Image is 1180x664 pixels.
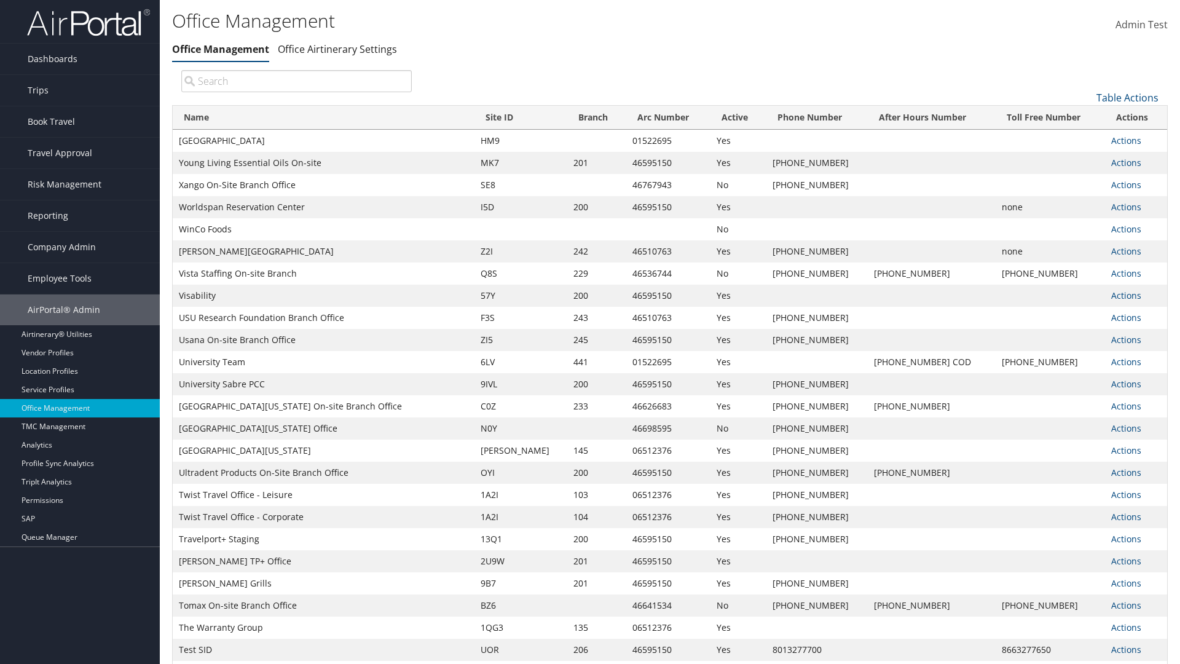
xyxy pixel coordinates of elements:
[766,440,868,462] td: [PHONE_NUMBER]
[173,639,474,661] td: Test SID
[172,42,269,56] a: Office Management
[766,263,868,285] td: [PHONE_NUMBER]
[567,263,626,285] td: 229
[626,462,710,484] td: 46595150
[28,232,96,263] span: Company Admin
[474,639,567,661] td: UOR
[710,152,766,174] td: Yes
[28,106,75,137] span: Book Travel
[1111,334,1141,346] a: Actions
[710,307,766,329] td: Yes
[173,285,474,307] td: Visability
[173,196,474,218] td: Worldspan Reservation Center
[710,550,766,572] td: Yes
[1111,533,1141,545] a: Actions
[710,440,766,462] td: Yes
[474,528,567,550] td: 13Q1
[626,484,710,506] td: 06512376
[868,106,996,130] th: After Hours Number: activate to sort column ascending
[766,152,868,174] td: [PHONE_NUMBER]
[173,218,474,240] td: WinCo Foods
[474,417,567,440] td: N0Y
[1111,267,1141,279] a: Actions
[567,106,626,130] th: Branch: activate to sort column ascending
[766,462,868,484] td: [PHONE_NUMBER]
[173,440,474,462] td: [GEOGRAPHIC_DATA][US_STATE]
[626,417,710,440] td: 46698595
[173,307,474,329] td: USU Research Foundation Branch Office
[474,572,567,595] td: 9B7
[626,395,710,417] td: 46626683
[766,106,868,130] th: Phone Number: activate to sort column ascending
[626,285,710,307] td: 46595150
[474,351,567,373] td: 6LV
[173,329,474,351] td: Usana On-site Branch Office
[28,44,77,74] span: Dashboards
[1111,511,1141,523] a: Actions
[474,550,567,572] td: 2U9W
[766,395,868,417] td: [PHONE_NUMBER]
[626,196,710,218] td: 46595150
[626,307,710,329] td: 46510763
[1111,422,1141,434] a: Actions
[710,395,766,417] td: Yes
[710,263,766,285] td: No
[173,240,474,263] td: [PERSON_NAME][GEOGRAPHIC_DATA]
[710,106,766,130] th: Active: activate to sort column ascending
[474,395,567,417] td: C0Z
[173,462,474,484] td: Ultradent Products On-Site Branch Office
[996,106,1106,130] th: Toll Free Number: activate to sort column ascending
[996,639,1106,661] td: 8663277650
[567,395,626,417] td: 233
[474,595,567,617] td: BZ6
[474,462,567,484] td: OYI
[1111,157,1141,168] a: Actions
[567,440,626,462] td: 145
[766,307,868,329] td: [PHONE_NUMBER]
[710,130,766,152] td: Yes
[1111,356,1141,368] a: Actions
[173,595,474,617] td: Tomax On-site Branch Office
[173,130,474,152] td: [GEOGRAPHIC_DATA]
[1111,135,1141,146] a: Actions
[766,528,868,550] td: [PHONE_NUMBER]
[567,639,626,661] td: 206
[996,196,1106,218] td: none
[27,8,150,37] img: airportal-logo.png
[1096,91,1158,105] a: Table Actions
[766,240,868,263] td: [PHONE_NUMBER]
[567,484,626,506] td: 103
[173,106,474,130] th: Name: activate to sort column ascending
[173,373,474,395] td: University Sabre PCC
[1111,599,1141,611] a: Actions
[766,484,868,506] td: [PHONE_NUMBER]
[474,106,567,130] th: Site ID: activate to sort column ascending
[173,174,474,196] td: Xango On-Site Branch Office
[1111,489,1141,500] a: Actions
[1111,312,1141,323] a: Actions
[868,351,996,373] td: [PHONE_NUMBER] COD
[173,395,474,417] td: [GEOGRAPHIC_DATA][US_STATE] On-site Branch Office
[567,528,626,550] td: 200
[710,240,766,263] td: Yes
[1111,400,1141,412] a: Actions
[626,106,710,130] th: Arc Number: activate to sort column ascending
[28,263,92,294] span: Employee Tools
[474,329,567,351] td: ZI5
[710,639,766,661] td: Yes
[474,174,567,196] td: SE8
[1111,644,1141,655] a: Actions
[626,550,710,572] td: 46595150
[626,440,710,462] td: 06512376
[710,218,766,240] td: No
[28,294,100,325] span: AirPortal® Admin
[626,506,710,528] td: 06512376
[766,417,868,440] td: [PHONE_NUMBER]
[626,351,710,373] td: 01522695
[1105,106,1167,130] th: Actions
[766,329,868,351] td: [PHONE_NUMBER]
[626,152,710,174] td: 46595150
[766,373,868,395] td: [PHONE_NUMBER]
[766,572,868,595] td: [PHONE_NUMBER]
[173,572,474,595] td: [PERSON_NAME] Grills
